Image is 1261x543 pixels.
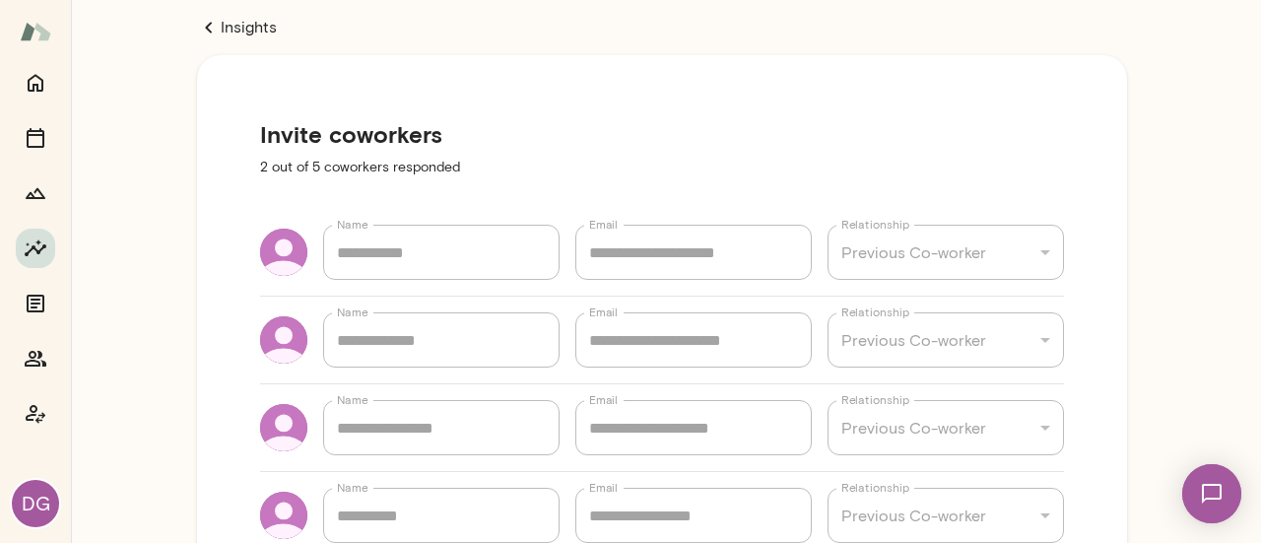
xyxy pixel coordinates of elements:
div: Previous Co-worker [828,312,1064,368]
label: Relationship [841,391,909,408]
button: Insights [16,229,55,268]
button: Members [16,339,55,378]
label: Email [589,391,618,408]
label: Relationship [841,479,909,496]
div: Previous Co-worker [828,488,1064,543]
label: Name [337,479,368,496]
label: Relationship [841,304,909,320]
label: Name [337,216,368,233]
button: Coach app [16,394,55,434]
label: Relationship [841,216,909,233]
label: Email [589,304,618,320]
div: DG [12,480,59,527]
label: Email [589,216,618,233]
p: 2 out of 5 coworkers responded [260,158,1064,177]
label: Email [589,479,618,496]
a: Insights [197,16,1127,39]
div: Previous Co-worker [828,400,1064,455]
button: Documents [16,284,55,323]
label: Name [337,391,368,408]
button: Growth Plan [16,173,55,213]
button: Home [16,63,55,102]
button: Sessions [16,118,55,158]
img: Mento [20,13,51,50]
h5: Invite coworkers [260,118,1064,150]
label: Name [337,304,368,320]
div: Previous Co-worker [828,225,1064,280]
